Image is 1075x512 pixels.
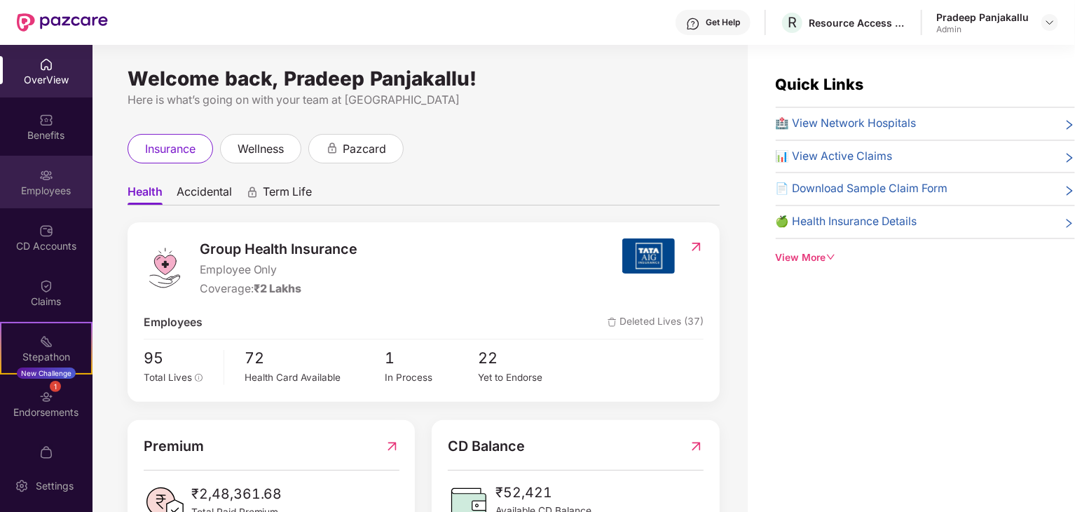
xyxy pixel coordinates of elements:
span: Total Lives [144,372,192,383]
div: Yet to Endorse [479,370,572,385]
span: Deleted Lives (37) [608,314,704,332]
div: Welcome back, Pradeep Panjakallu! [128,73,720,84]
span: ₹2,48,361.68 [191,483,282,505]
span: insurance [145,140,196,158]
span: ₹52,421 [495,482,591,504]
img: svg+xml;base64,PHN2ZyBpZD0iQmVuZWZpdHMiIHhtbG5zPSJodHRwOi8vd3d3LnczLm9yZy8yMDAwL3N2ZyIgd2lkdGg9Ij... [39,113,53,127]
div: Coverage: [200,281,358,298]
div: animation [326,142,338,154]
span: right [1064,183,1075,198]
span: 95 [144,346,214,370]
div: Get Help [706,17,740,28]
span: pazcard [343,140,386,158]
span: wellness [238,140,284,158]
span: Employee Only [200,262,358,279]
span: 22 [479,346,572,370]
span: Employees [144,314,203,332]
span: down [826,252,836,262]
div: Settings [32,479,78,493]
span: 72 [245,346,385,370]
div: Health Card Available [245,370,385,385]
img: deleteIcon [608,318,617,327]
span: 🍏 Health Insurance Details [776,213,917,231]
span: info-circle [195,374,203,382]
img: RedirectIcon [689,240,704,254]
div: Here is what’s going on with your team at [GEOGRAPHIC_DATA] [128,91,720,109]
img: svg+xml;base64,PHN2ZyBpZD0iRW5kb3JzZW1lbnRzIiB4bWxucz0iaHR0cDovL3d3dy53My5vcmcvMjAwMC9zdmciIHdpZH... [39,390,53,404]
div: New Challenge [17,368,76,379]
span: 1 [385,346,478,370]
span: Quick Links [776,75,864,93]
img: RedirectIcon [385,436,399,457]
span: right [1064,118,1075,133]
div: Admin [936,24,1029,35]
img: insurerIcon [622,238,675,274]
span: right [1064,216,1075,231]
div: Resource Access Management Solutions [809,16,907,29]
div: Stepathon [1,350,91,364]
span: Health [128,184,163,205]
div: 1 [50,381,61,392]
img: svg+xml;base64,PHN2ZyBpZD0iU2V0dGluZy0yMHgyMCIgeG1sbnM9Imh0dHA6Ly93d3cudzMub3JnLzIwMDAvc3ZnIiB3aW... [15,479,29,493]
div: View More [776,250,1075,266]
img: svg+xml;base64,PHN2ZyBpZD0iQ0RfQWNjb3VudHMiIGRhdGEtbmFtZT0iQ0QgQWNjb3VudHMiIHhtbG5zPSJodHRwOi8vd3... [39,224,53,238]
span: right [1064,151,1075,166]
img: svg+xml;base64,PHN2ZyBpZD0iSGVscC0zMngzMiIgeG1sbnM9Imh0dHA6Ly93d3cudzMub3JnLzIwMDAvc3ZnIiB3aWR0aD... [686,17,700,31]
span: 🏥 View Network Hospitals [776,115,917,133]
span: Group Health Insurance [200,238,358,260]
span: CD Balance [448,436,525,457]
img: svg+xml;base64,PHN2ZyBpZD0iTXlfT3JkZXJzIiBkYXRhLW5hbWU9Ik15IE9yZGVycyIgeG1sbnM9Imh0dHA6Ly93d3cudz... [39,445,53,459]
img: New Pazcare Logo [17,13,108,32]
span: 📄 Download Sample Claim Form [776,180,948,198]
span: Premium [144,436,204,457]
img: RedirectIcon [689,436,704,457]
img: svg+xml;base64,PHN2ZyBpZD0iRW1wbG95ZWVzIiB4bWxucz0iaHR0cDovL3d3dy53My5vcmcvMjAwMC9zdmciIHdpZHRoPS... [39,168,53,182]
div: In Process [385,370,478,385]
img: svg+xml;base64,PHN2ZyBpZD0iSG9tZSIgeG1sbnM9Imh0dHA6Ly93d3cudzMub3JnLzIwMDAvc3ZnIiB3aWR0aD0iMjAiIG... [39,58,53,72]
img: logo [144,247,186,289]
span: ₹2 Lakhs [254,282,302,295]
span: Term Life [263,184,312,205]
img: svg+xml;base64,PHN2ZyBpZD0iQ2xhaW0iIHhtbG5zPSJodHRwOi8vd3d3LnczLm9yZy8yMDAwL3N2ZyIgd2lkdGg9IjIwIi... [39,279,53,293]
span: R [788,14,797,31]
img: svg+xml;base64,PHN2ZyBpZD0iRHJvcGRvd24tMzJ4MzIiIHhtbG5zPSJodHRwOi8vd3d3LnczLm9yZy8yMDAwL3N2ZyIgd2... [1044,17,1055,28]
div: Pradeep Panjakallu [936,11,1029,24]
span: Accidental [177,184,232,205]
img: svg+xml;base64,PHN2ZyB4bWxucz0iaHR0cDovL3d3dy53My5vcmcvMjAwMC9zdmciIHdpZHRoPSIyMSIgaGVpZ2h0PSIyMC... [39,335,53,349]
div: animation [246,186,259,198]
span: 📊 View Active Claims [776,148,893,166]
